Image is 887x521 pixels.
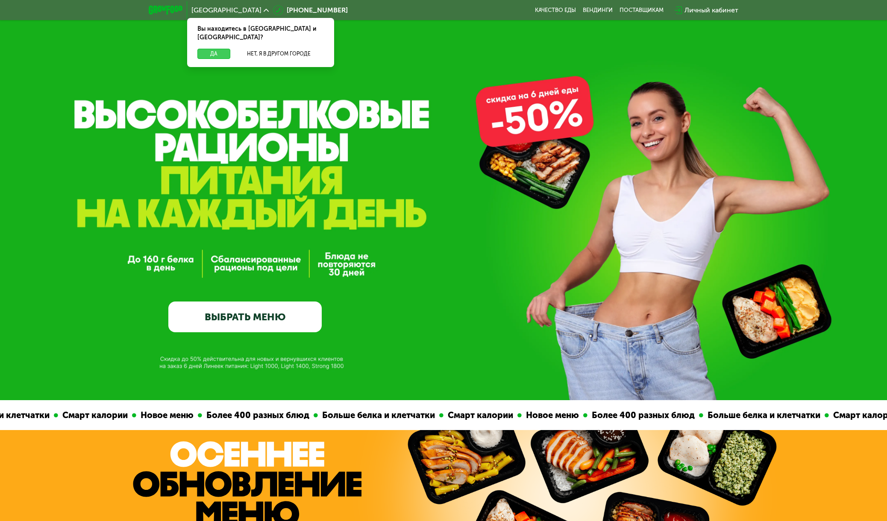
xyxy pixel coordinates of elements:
[57,409,131,422] div: Смарт калории
[168,301,322,332] a: ВЫБРАТЬ МЕНЮ
[684,5,738,15] div: Личный кабинет
[586,409,698,422] div: Более 400 разных блюд
[317,409,438,422] div: Больше белка и клетчатки
[191,7,261,14] span: [GEOGRAPHIC_DATA]
[273,5,348,15] a: [PHONE_NUMBER]
[187,18,334,49] div: Вы находитесь в [GEOGRAPHIC_DATA] и [GEOGRAPHIC_DATA]?
[583,7,613,14] a: Вендинги
[620,7,664,14] div: поставщикам
[702,409,823,422] div: Больше белка и клетчатки
[135,409,197,422] div: Новое меню
[535,7,576,14] a: Качество еды
[201,409,312,422] div: Более 400 разных блюд
[197,49,230,59] button: Да
[234,49,324,59] button: Нет, я в другом городе
[442,409,516,422] div: Смарт калории
[520,409,582,422] div: Новое меню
